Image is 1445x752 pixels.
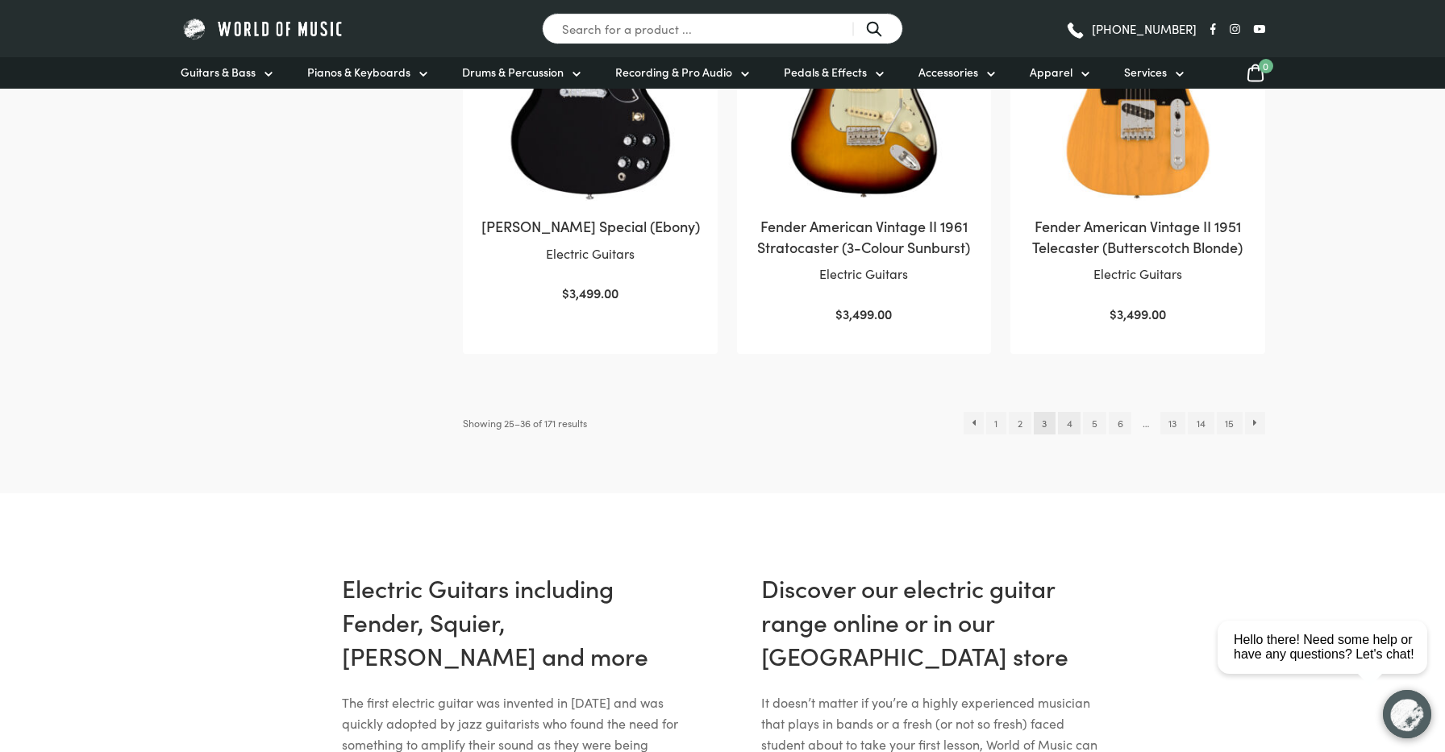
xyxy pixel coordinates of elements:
[1092,23,1197,35] span: [PHONE_NUMBER]
[1110,305,1117,322] span: $
[835,305,892,322] bdi: 3,499.00
[1134,412,1157,434] span: …
[1009,412,1031,434] a: Page 2
[1217,412,1243,434] a: Page 15
[1245,412,1265,434] a: →
[784,64,867,81] span: Pedals & Effects
[964,412,1264,434] nav: Product Pagination
[307,64,410,81] span: Pianos & Keyboards
[1124,64,1167,81] span: Services
[181,64,256,81] span: Guitars & Bass
[1058,412,1081,434] a: Page 4
[761,571,1103,672] h2: Discover our electric guitar range online or in our [GEOGRAPHIC_DATA] store
[1188,412,1214,434] a: Page 14
[835,305,843,322] span: $
[479,216,701,236] h2: [PERSON_NAME] Special (Ebony)
[918,64,978,81] span: Accessories
[462,64,564,81] span: Drums & Percussion
[1160,412,1185,434] a: Page 13
[1065,17,1197,41] a: [PHONE_NUMBER]
[615,64,732,81] span: Recording & Pro Audio
[753,264,975,285] p: Electric Guitars
[562,284,569,301] span: $
[562,284,618,301] bdi: 3,499.00
[1259,59,1273,73] span: 0
[1083,412,1106,434] a: Page 5
[479,243,701,264] p: Electric Guitars
[1109,412,1131,434] a: Page 6
[1030,64,1072,81] span: Apparel
[342,571,684,672] h2: Electric Guitars including Fender, Squier, [PERSON_NAME] and more
[1026,264,1248,285] p: Electric Guitars
[964,412,984,434] a: ←
[181,16,346,41] img: World of Music
[1110,305,1166,322] bdi: 3,499.00
[753,216,975,256] h2: Fender American Vintage II 1961 Stratocaster (3-Colour Sunburst)
[1026,216,1248,256] h2: Fender American Vintage II 1951 Telecaster (Butterscotch Blonde)
[986,412,1006,434] a: Page 1
[1211,575,1445,752] iframe: Chat with our support team
[542,13,903,44] input: Search for a product ...
[1034,412,1056,434] span: Page 3
[463,412,587,434] p: Showing 25–36 of 171 results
